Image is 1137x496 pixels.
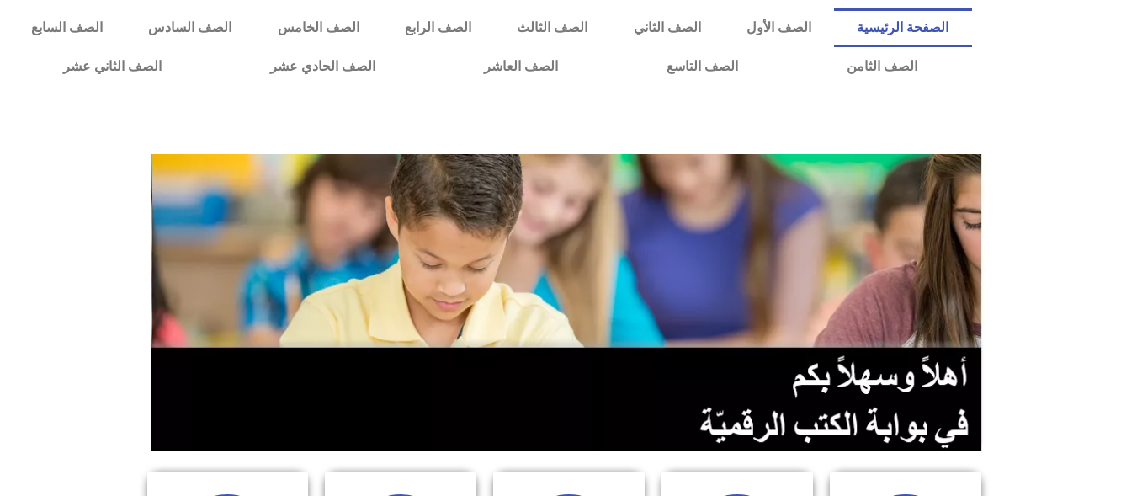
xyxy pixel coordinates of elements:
[494,8,610,47] a: الصف الثالث
[724,8,834,47] a: الصف الأول
[612,47,792,86] a: الصف التاسع
[382,8,494,47] a: الصف الرابع
[792,47,971,86] a: الصف الثامن
[125,8,254,47] a: الصف السادس
[429,47,612,86] a: الصف العاشر
[255,8,382,47] a: الصف الخامس
[215,47,429,86] a: الصف الحادي عشر
[8,8,125,47] a: الصف السابع
[611,8,724,47] a: الصف الثاني
[834,8,971,47] a: الصفحة الرئيسية
[8,47,215,86] a: الصف الثاني عشر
